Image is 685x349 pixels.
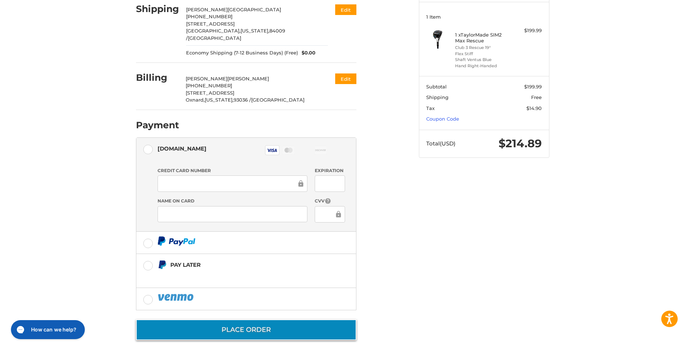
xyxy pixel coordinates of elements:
iframe: Gorgias live chat messenger [7,318,87,342]
label: CVV [315,198,345,205]
span: [PHONE_NUMBER] [186,14,232,19]
h2: Payment [136,120,179,131]
span: 93036 / [234,97,251,103]
span: $14.90 [526,105,542,111]
button: Edit [335,4,356,15]
a: Coupon Code [426,116,459,122]
iframe: PayPal Message 2 [158,272,310,279]
label: Name on Card [158,198,307,204]
span: Free [531,94,542,100]
iframe: Google Customer Reviews [625,329,685,349]
div: $199.99 [513,27,542,34]
span: [STREET_ADDRESS] [186,90,234,96]
span: [PHONE_NUMBER] [186,83,232,88]
span: [STREET_ADDRESS] [186,21,235,27]
li: Hand Right-Handed [455,63,511,69]
div: Pay Later [170,259,310,271]
li: Club 3 Rescue 19° [455,45,511,51]
span: [US_STATE], [241,28,269,34]
span: [PERSON_NAME] [227,76,269,81]
li: Shaft Ventus Blue [455,57,511,63]
span: $199.99 [524,84,542,90]
img: PayPal icon [158,236,196,246]
span: Economy Shipping (7-12 Business Days) (Free) [186,49,298,57]
img: Pay Later icon [158,260,167,269]
span: 84009 / [186,28,285,41]
span: [GEOGRAPHIC_DATA] [251,97,304,103]
h2: Billing [136,72,179,83]
button: Edit [335,73,356,84]
label: Credit Card Number [158,167,307,174]
h3: 1 Item [426,14,542,20]
h2: Shipping [136,3,179,15]
span: Subtotal [426,84,447,90]
span: [PERSON_NAME] [186,76,227,81]
span: $0.00 [298,49,315,57]
li: Flex Stiff [455,51,511,57]
span: [GEOGRAPHIC_DATA] [188,35,241,41]
button: Place Order [136,319,356,340]
span: Oxnard, [186,97,205,103]
span: Tax [426,105,435,111]
span: [GEOGRAPHIC_DATA] [228,7,281,12]
span: [PERSON_NAME] [186,7,228,12]
span: Shipping [426,94,449,100]
span: [US_STATE], [205,97,234,103]
span: $214.89 [499,137,542,150]
img: PayPal icon [158,293,195,302]
h4: 1 x TaylorMade SIM2 Max Rescue [455,32,511,44]
label: Expiration [315,167,345,174]
div: [DOMAIN_NAME] [158,143,207,155]
span: Total (USD) [426,140,455,147]
span: [GEOGRAPHIC_DATA], [186,28,241,34]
